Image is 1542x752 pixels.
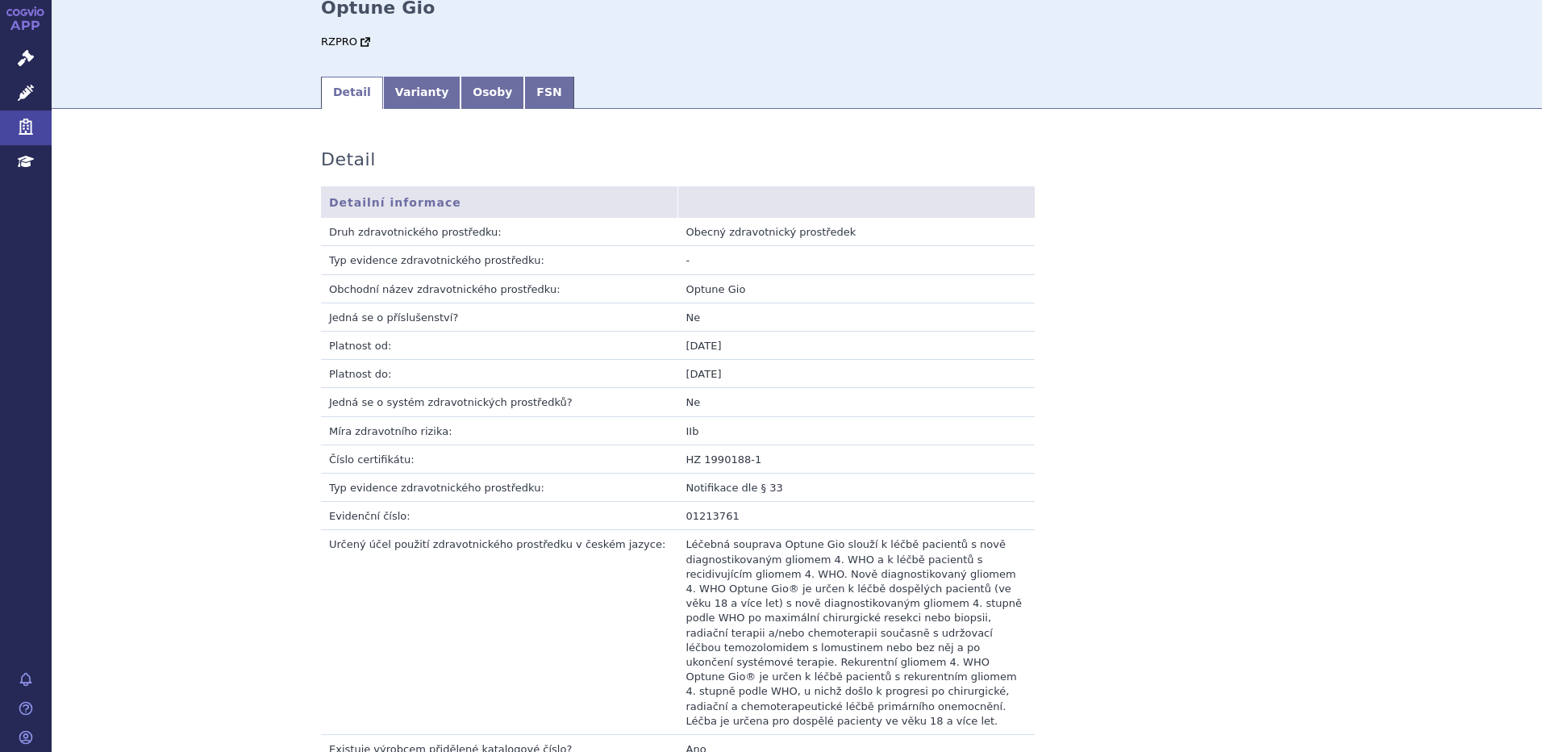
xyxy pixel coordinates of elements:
a: Osoby [461,77,524,109]
a: FSN [524,77,573,109]
td: [DATE] [678,332,1036,360]
td: Evidenční číslo: [321,502,678,530]
td: Platnost od: [321,332,678,360]
a: Varianty [383,77,461,109]
td: IIb [678,416,1036,445]
td: - [678,246,1036,274]
td: Léčebná souprava Optune Gio slouží k léčbě pacientů s nově diagnostikovaným gliomem 4. WHO a k lé... [678,530,1036,735]
th: Detailní informace [321,186,678,218]
td: Typ evidence zdravotnického prostředku: [321,474,678,502]
td: Určený účel použití zdravotnického prostředku v českém jazyce: [321,530,678,735]
td: Obecný zdravotnický prostředek [678,218,1036,246]
td: HZ 1990188-1 [678,445,1036,473]
td: Jedná se o systém zdravotnických prostředků? [321,388,678,416]
td: 01213761 [678,502,1036,530]
td: Typ evidence zdravotnického prostředku: [321,246,678,274]
td: Ne [678,303,1036,331]
td: Jedná se o příslušenství? [321,303,678,331]
a: Detail [321,77,383,109]
td: Druh zdravotnického prostředku: [321,218,678,246]
td: Notifikace dle § 33 [678,474,1036,502]
td: Číslo certifikátu: [321,445,678,473]
h3: Detail [321,149,376,170]
td: [DATE] [678,360,1036,388]
td: Obchodní název zdravotnického prostředku: [321,274,678,303]
a: RZPRO [321,36,373,48]
td: Míra zdravotního rizika: [321,416,678,445]
td: Platnost do: [321,360,678,388]
td: Ne [678,388,1036,416]
td: Optune Gio [678,274,1036,303]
